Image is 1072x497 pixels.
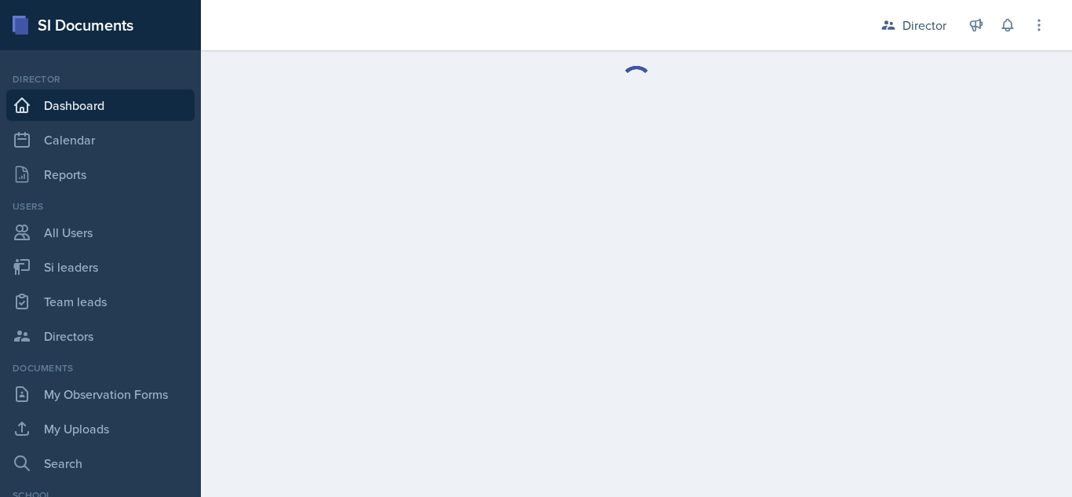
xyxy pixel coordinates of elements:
[6,378,195,410] a: My Observation Forms
[6,217,195,248] a: All Users
[6,251,195,283] a: Si leaders
[6,448,195,479] a: Search
[902,16,946,35] div: Director
[6,90,195,121] a: Dashboard
[6,159,195,190] a: Reports
[6,286,195,317] a: Team leads
[6,413,195,444] a: My Uploads
[6,199,195,214] div: Users
[6,361,195,375] div: Documents
[6,124,195,155] a: Calendar
[6,72,195,86] div: Director
[6,320,195,352] a: Directors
